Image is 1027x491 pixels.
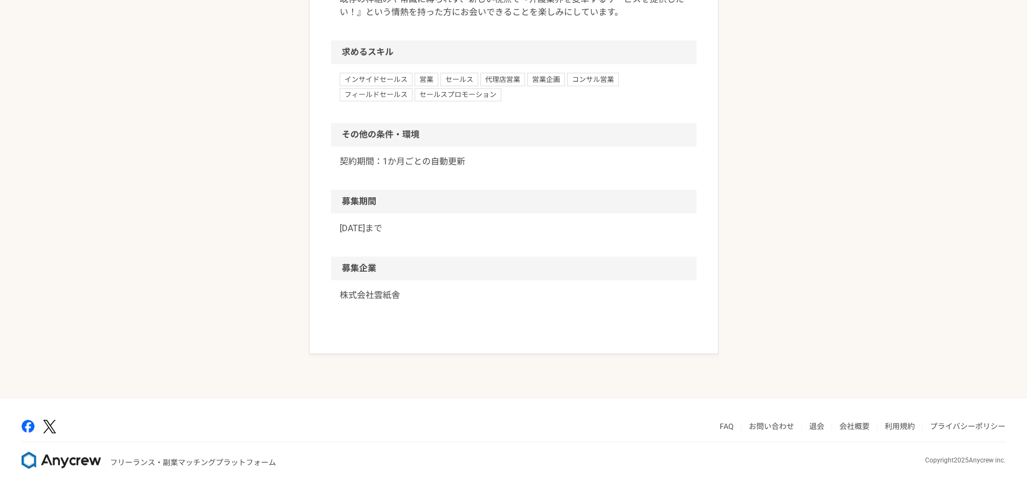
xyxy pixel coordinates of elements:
[22,452,101,469] img: 8DqYSo04kwAAAAASUVORK5CYII=
[43,420,56,433] img: x-391a3a86.png
[340,222,688,235] p: [DATE]まで
[340,289,688,302] a: 株式会社雲紙舎
[749,422,794,431] a: お問い合わせ
[480,73,525,86] span: 代理店営業
[110,457,276,468] p: フリーランス・副業マッチングプラットフォーム
[440,73,478,86] span: セールス
[527,73,565,86] span: 営業企画
[925,455,1005,465] p: Copyright 2025 Anycrew inc.
[340,155,688,168] p: 契約期間：1か月ごとの自動更新
[22,420,35,433] img: facebook-2adfd474.png
[567,73,619,86] span: コンサル営業
[340,88,412,101] span: フィールドセールス
[885,422,915,431] a: 利用規約
[930,422,1005,431] a: プライバシーポリシー
[331,40,697,64] h2: 求めるスキル
[340,73,412,86] span: インサイドセールス
[415,73,438,86] span: 営業
[720,422,734,431] a: FAQ
[839,422,870,431] a: 会社概要
[809,422,824,431] a: 退会
[331,257,697,280] h2: 募集企業
[331,123,697,147] h2: その他の条件・環境
[331,190,697,213] h2: 募集期間
[415,88,501,101] span: セールスプロモーション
